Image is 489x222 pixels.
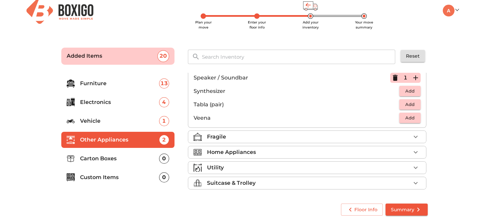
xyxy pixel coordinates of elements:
div: 2 [159,135,169,145]
div: 20 [157,50,169,62]
img: utility [194,164,202,172]
button: Add [399,113,421,123]
span: Summary [391,206,422,214]
img: suitcase_trolley [194,179,202,187]
p: Suitcase & Trolley [207,179,256,187]
button: Reset [401,50,425,62]
p: Utility [207,164,224,172]
p: Other Appliances [80,136,159,144]
p: Electronics [80,98,159,106]
div: 4 [159,97,169,107]
div: 0 [159,154,169,164]
button: Add Item [411,73,421,83]
p: Added Items [67,52,157,60]
p: Carton Boxes [80,155,159,163]
p: Tabla (pair) [194,101,399,109]
span: Reset [406,52,420,60]
p: Furniture [80,79,159,88]
span: Enter your floor info [248,20,266,30]
span: Add your inventory [302,20,319,30]
p: Speaker / Soundbar [194,74,390,82]
div: 1 [159,116,169,126]
img: fragile [194,133,202,141]
p: 1 [404,74,407,82]
button: Delete Item [390,73,400,83]
div: 0 [159,172,169,182]
p: Home Appliances [207,148,256,156]
img: home_applicance [194,148,202,156]
span: Add [403,114,417,122]
span: Floor Info [346,206,377,214]
button: Add [399,86,421,96]
span: Plan your move [195,20,212,30]
p: Veena [194,114,399,122]
button: Floor Info [341,204,383,216]
button: Add [399,99,421,110]
p: Vehicle [80,117,159,125]
button: Summary [386,204,428,216]
p: Custom Items [80,173,159,181]
span: Add [403,101,417,108]
input: Search Inventory [198,50,400,64]
p: Synthesizer [194,87,399,95]
p: Fragile [207,133,226,141]
div: 13 [159,78,169,89]
span: Your move summary [355,20,373,30]
span: Add [403,87,417,95]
